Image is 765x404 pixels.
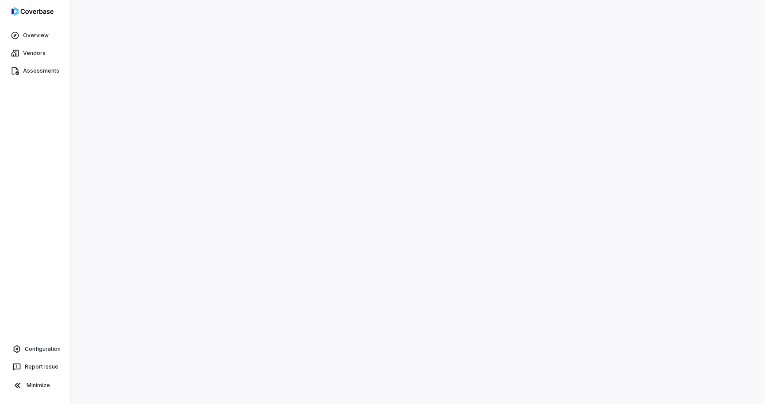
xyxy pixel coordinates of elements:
[2,63,69,79] a: Assessments
[12,7,54,16] img: logo-D7KZi-bG.svg
[4,377,67,394] button: Minimize
[2,27,69,43] a: Overview
[4,341,67,357] a: Configuration
[2,45,69,61] a: Vendors
[4,359,67,375] button: Report Issue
